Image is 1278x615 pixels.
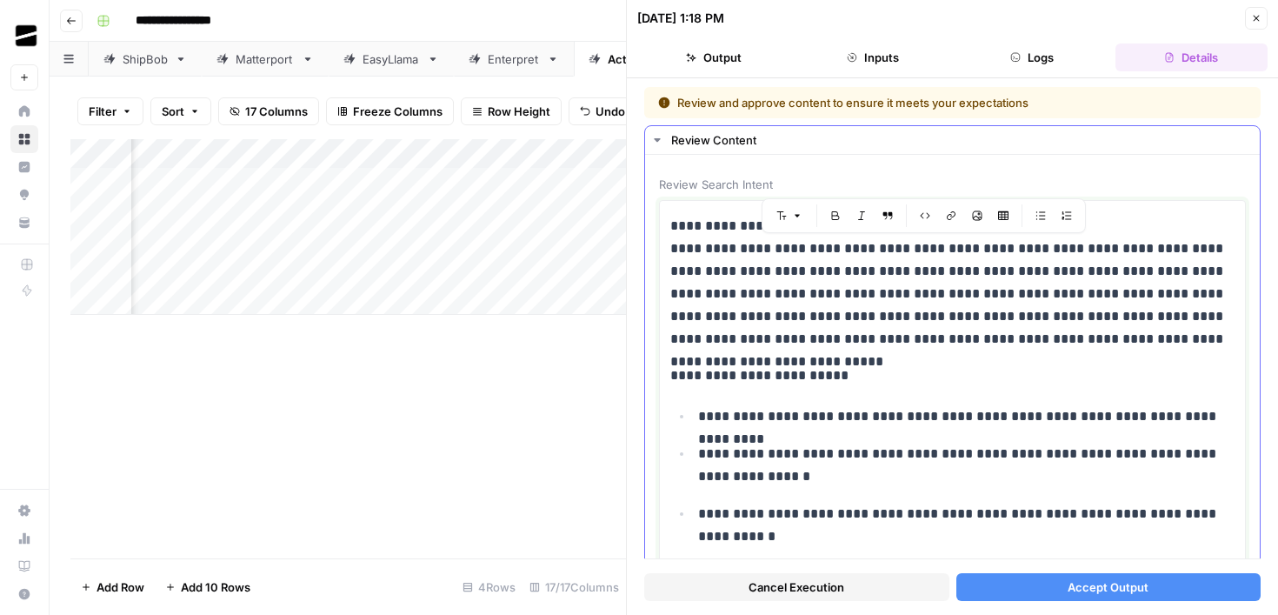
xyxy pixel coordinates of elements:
button: Add Row [70,573,155,601]
button: 17 Columns [218,97,319,125]
span: Filter [89,103,116,120]
a: EasyLlama [329,42,454,77]
button: Logs [956,43,1108,71]
img: OGM Logo [10,20,42,51]
button: Inputs [796,43,949,71]
div: ActiveCampaign [608,50,698,68]
a: ShipBob [89,42,202,77]
a: Home [10,97,38,125]
span: 17 Columns [245,103,308,120]
button: Sort [150,97,211,125]
button: Row Height [461,97,562,125]
a: Usage [10,525,38,552]
a: Opportunities [10,181,38,209]
a: Your Data [10,209,38,237]
div: Matterport [236,50,295,68]
div: Enterpret [488,50,540,68]
button: Review Content [645,126,1260,154]
a: Matterport [202,42,329,77]
div: 4 Rows [456,573,523,601]
div: Review Content [671,131,1249,149]
span: Row Height [488,103,550,120]
span: Review Search Intent [659,176,1246,193]
div: ShipBob [123,50,168,68]
span: Cancel Execution [749,578,844,596]
span: Add Row [97,578,144,596]
button: Add 10 Rows [155,573,261,601]
div: EasyLlama [363,50,420,68]
span: Add 10 Rows [181,578,250,596]
button: Help + Support [10,580,38,608]
button: Workspace: OGM [10,14,38,57]
a: ActiveCampaign [574,42,732,77]
div: [DATE] 1:18 PM [637,10,724,27]
button: Output [637,43,789,71]
a: Insights [10,153,38,181]
span: Accept Output [1068,578,1148,596]
a: Enterpret [454,42,574,77]
span: Freeze Columns [353,103,443,120]
a: Learning Hub [10,552,38,580]
a: Browse [10,125,38,153]
a: Settings [10,497,38,525]
div: 17/17 Columns [523,573,626,601]
button: Undo [569,97,636,125]
button: Cancel Execution [644,573,949,601]
button: Accept Output [956,573,1261,601]
button: Details [1115,43,1268,71]
span: Sort [162,103,184,120]
button: Filter [77,97,143,125]
button: Freeze Columns [326,97,454,125]
span: Undo [596,103,625,120]
div: Review and approve content to ensure it meets your expectations [658,94,1138,111]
